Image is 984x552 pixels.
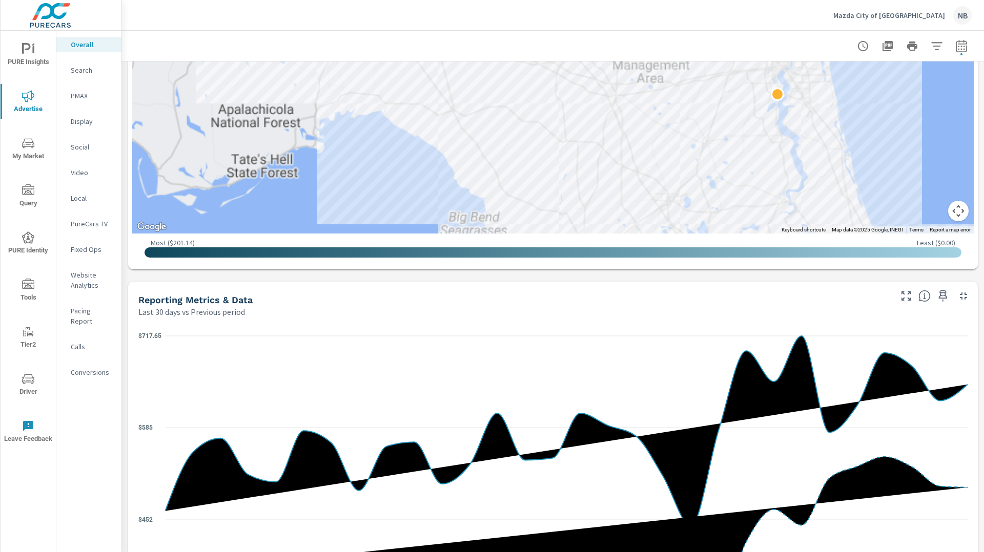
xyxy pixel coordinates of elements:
[71,91,113,101] p: PMAX
[951,36,972,56] button: Select Date Range
[4,137,53,162] span: My Market
[138,332,161,339] text: $717.65
[832,227,903,232] span: Map data ©2025 Google, INEGI
[135,220,169,233] a: Open this area in Google Maps (opens a new window)
[953,6,972,25] div: NB
[902,36,922,56] button: Print Report
[71,39,113,50] p: Overall
[56,165,121,180] div: Video
[4,420,53,445] span: Leave Feedback
[56,242,121,257] div: Fixed Ops
[71,270,113,290] p: Website Analytics
[138,516,153,523] text: $452
[71,367,113,377] p: Conversions
[4,184,53,209] span: Query
[4,279,53,304] span: Tools
[71,193,113,203] p: Local
[898,288,914,304] button: Make Fullscreen
[927,36,947,56] button: Apply Filters
[71,142,113,152] p: Social
[909,227,924,232] a: Terms (opens in new tab)
[138,306,245,318] p: Last 30 days vs Previous period
[71,116,113,126] p: Display
[56,365,121,380] div: Conversions
[56,139,121,155] div: Social
[918,290,931,302] span: Understand performance data overtime and see how metrics compare to each other.
[71,167,113,178] p: Video
[56,339,121,354] div: Calls
[782,226,826,233] button: Keyboard shortcuts
[56,303,121,329] div: Pacing Report
[1,31,56,455] div: nav menu
[4,43,53,68] span: PURE Insights
[4,326,53,351] span: Tier2
[71,65,113,75] p: Search
[56,114,121,129] div: Display
[71,306,113,326] p: Pacing Report
[930,227,971,232] a: Report a map error
[56,37,121,52] div: Overall
[71,219,113,229] p: PureCars TV
[955,288,972,304] button: Minimize Widget
[56,62,121,78] div: Search
[71,244,113,254] p: Fixed Ops
[56,88,121,103] div: PMAX
[4,90,53,115] span: Advertise
[56,190,121,206] div: Local
[917,238,955,247] p: Least ( $0.00 )
[135,220,169,233] img: Google
[138,424,153,431] text: $585
[833,11,945,20] p: Mazda City of [GEOGRAPHIC_DATA]
[151,238,195,247] p: Most ( $201.14 )
[877,36,898,56] button: "Export Report to PDF"
[935,288,951,304] span: Save this to your personalized report
[71,342,113,352] p: Calls
[4,373,53,398] span: Driver
[56,216,121,231] div: PureCars TV
[138,294,253,305] h5: Reporting Metrics & Data
[4,231,53,257] span: PURE Identity
[56,267,121,293] div: Website Analytics
[948,201,969,221] button: Map camera controls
